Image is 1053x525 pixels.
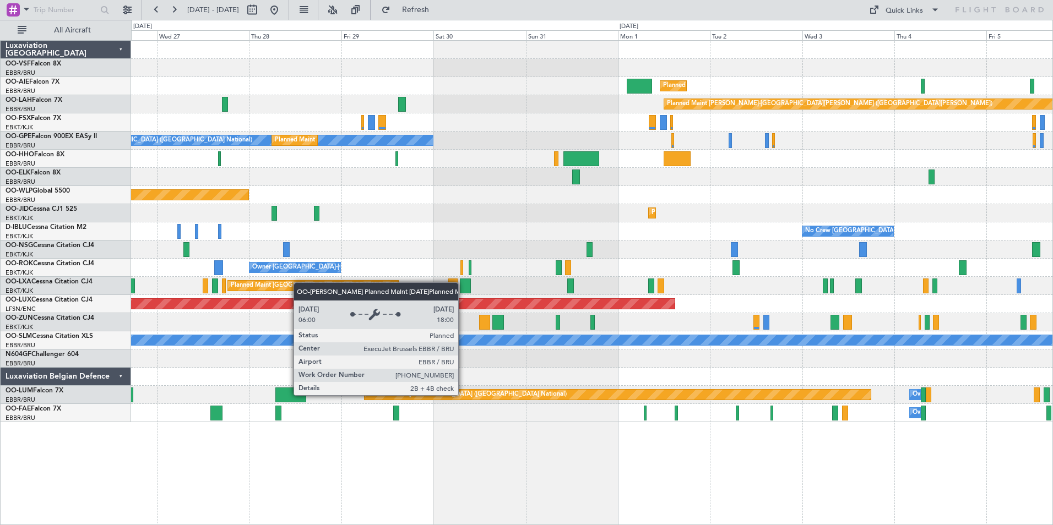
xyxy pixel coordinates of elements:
a: EBKT/KJK [6,123,33,132]
span: OO-ZUN [6,315,33,321]
a: OO-GPEFalcon 900EX EASy II [6,133,97,140]
div: Sun 31 [526,30,618,40]
div: Owner Melsbroek Air Base [913,404,987,421]
button: Quick Links [864,1,945,19]
a: OO-JIDCessna CJ1 525 [6,206,77,212]
input: Trip Number [34,2,97,18]
a: N604GFChallenger 604 [6,351,79,358]
a: EBKT/KJK [6,214,33,222]
span: OO-NSG [6,242,33,249]
div: Planned Maint [GEOGRAPHIC_DATA] ([GEOGRAPHIC_DATA] National) [275,132,474,149]
a: EBBR/BRU [6,69,35,77]
span: OO-WLP [6,188,32,194]
span: OO-LUX [6,297,31,303]
span: OO-SLM [6,333,32,340]
div: Thu 28 [249,30,341,40]
a: EBBR/BRU [6,196,35,204]
div: Wed 27 [157,30,249,40]
span: D-IBLU [6,224,27,231]
span: OO-ELK [6,169,30,176]
div: Sat 30 [433,30,525,40]
a: OO-WLPGlobal 5500 [6,188,70,194]
a: EBBR/BRU [6,414,35,422]
span: OO-ROK [6,260,33,267]
span: OO-LXA [6,278,31,285]
div: Owner [GEOGRAPHIC_DATA]-[GEOGRAPHIC_DATA] [252,259,401,276]
a: EBBR/BRU [6,359,35,368]
a: OO-LAHFalcon 7X [6,97,62,103]
a: OO-LXACessna Citation CJ4 [6,278,93,285]
a: OO-FSXFalcon 7X [6,115,61,122]
span: All Aircraft [29,26,116,34]
a: OO-LUXCessna Citation CJ4 [6,297,93,303]
div: No Crew [GEOGRAPHIC_DATA] ([GEOGRAPHIC_DATA] National) [805,223,990,239]
a: EBBR/BRU [6,396,35,404]
div: Thu 4 [894,30,986,40]
div: Planned Maint Kortrijk-[GEOGRAPHIC_DATA] [652,205,780,221]
div: Wed 3 [802,30,894,40]
a: OO-HHOFalcon 8X [6,151,64,158]
a: OO-ZUNCessna Citation CJ4 [6,315,94,321]
a: OO-ELKFalcon 8X [6,169,61,176]
a: EBKT/KJK [6,323,33,331]
div: Tue 2 [710,30,802,40]
a: EBBR/BRU [6,160,35,168]
span: OO-AIE [6,79,29,85]
div: Planned Maint [GEOGRAPHIC_DATA] ([GEOGRAPHIC_DATA] National) [367,386,567,403]
a: EBKT/KJK [6,287,33,295]
span: OO-LAH [6,97,32,103]
a: EBBR/BRU [6,341,35,349]
a: OO-AIEFalcon 7X [6,79,59,85]
span: OO-FAE [6,406,31,412]
span: OO-GPE [6,133,31,140]
a: D-IBLUCessna Citation M2 [6,224,86,231]
div: Planned Maint [GEOGRAPHIC_DATA] ([GEOGRAPHIC_DATA] National) [231,277,430,294]
a: OO-FAEFalcon 7X [6,406,61,412]
a: EBKT/KJK [6,269,33,277]
a: OO-LUMFalcon 7X [6,387,63,394]
div: Owner Melsbroek Air Base [913,386,987,403]
a: EBKT/KJK [6,232,33,240]
a: OO-ROKCessna Citation CJ4 [6,260,94,267]
span: Refresh [393,6,439,14]
a: EBKT/KJK [6,250,33,259]
a: OO-SLMCessna Citation XLS [6,333,93,340]
div: Quick Links [886,6,923,17]
span: OO-HHO [6,151,34,158]
a: OO-VSFFalcon 8X [6,61,61,67]
span: N604GF [6,351,31,358]
div: No Crew [GEOGRAPHIC_DATA] ([GEOGRAPHIC_DATA] National) [68,132,252,149]
a: LFSN/ENC [6,305,36,313]
span: OO-JID [6,206,29,212]
div: Planned Maint [PERSON_NAME]-[GEOGRAPHIC_DATA][PERSON_NAME] ([GEOGRAPHIC_DATA][PERSON_NAME]) [667,96,992,112]
div: Planned Maint Kortrijk-[GEOGRAPHIC_DATA] [371,314,500,330]
div: [DATE] [620,22,638,31]
a: EBBR/BRU [6,105,35,113]
button: Refresh [376,1,442,19]
span: OO-VSF [6,61,31,67]
a: OO-NSGCessna Citation CJ4 [6,242,94,249]
div: Planned Maint [GEOGRAPHIC_DATA] ([GEOGRAPHIC_DATA]) [663,78,837,94]
a: EBBR/BRU [6,141,35,150]
span: OO-FSX [6,115,31,122]
div: Fri 29 [341,30,433,40]
div: [DATE] [133,22,152,31]
span: [DATE] - [DATE] [187,5,239,15]
span: OO-LUM [6,387,33,394]
button: All Aircraft [12,21,120,39]
div: Mon 1 [618,30,710,40]
a: EBBR/BRU [6,87,35,95]
a: EBBR/BRU [6,178,35,186]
